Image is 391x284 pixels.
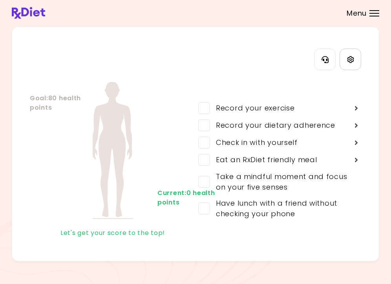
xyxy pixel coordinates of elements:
[210,154,317,165] div: Eat an RxDiet friendly meal
[210,198,351,219] div: Have lunch with a friend without checking your phone
[12,7,45,19] img: RxDiet
[314,49,336,70] button: Contact Information
[340,49,361,70] a: Settings
[347,10,367,17] span: Menu
[210,120,335,130] div: Record your dietary adherence
[30,227,195,239] div: Let's get your score to the top!
[210,137,298,148] div: Check in with yourself
[210,103,294,113] div: Record your exercise
[210,171,351,192] div: Take a mindful moment and focus on your five senses
[30,94,61,112] div: Goal : 80 health points
[157,188,189,207] div: Current : 0 health points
